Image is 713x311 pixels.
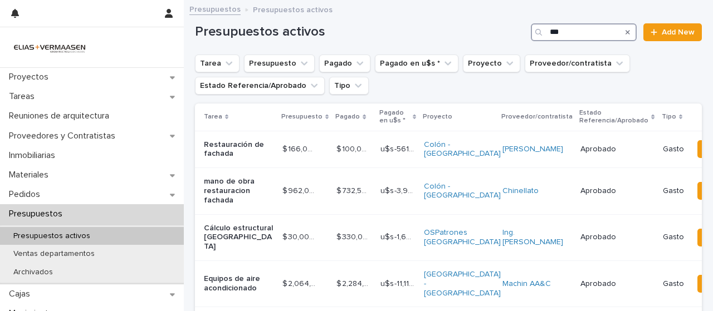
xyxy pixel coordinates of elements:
p: Tarea [204,111,222,123]
p: Tareas [4,91,43,102]
p: Aprobado [580,233,650,242]
p: $ 732,500.00 [336,184,374,196]
button: Estado Referencia/Aprobado [195,77,325,95]
p: Restauración de fachada [204,140,274,159]
a: OSPatrones [GEOGRAPHIC_DATA] [424,228,501,247]
p: Aprobado [580,145,650,154]
p: Gasto [663,145,684,154]
p: Cajas [4,289,39,299]
p: Presupuestos [4,209,71,219]
p: u$s -3,961.27 [380,184,418,196]
button: Pagado [319,55,370,72]
a: Add New [643,23,702,41]
a: Chinellato [502,186,539,196]
p: Pedidos [4,189,49,200]
p: Gasto [663,279,684,289]
p: Materiales [4,170,57,180]
input: Search [531,23,637,41]
button: Pagado en u$s * [375,55,458,72]
p: Presupuestos activos [253,3,333,15]
p: Presupuestos activos [4,231,99,241]
button: Proyecto [463,55,520,72]
button: Proveedor/contratista [525,55,630,72]
p: Proyecto [423,111,452,123]
a: Machin AA&C [502,279,551,289]
p: Proyectos [4,72,57,82]
button: Tipo [329,77,369,95]
p: Reuniones de arquitectura [4,111,118,121]
p: $ 100,000.00 [336,142,374,154]
a: [GEOGRAPHIC_DATA] - [GEOGRAPHIC_DATA] [424,270,501,298]
p: Inmobiliarias [4,150,64,161]
p: Proveedor/contratista [501,111,573,123]
p: Aprobado [580,279,650,289]
button: Tarea [195,55,240,72]
p: Tipo [662,111,676,123]
p: $ 30,000.00 [282,230,320,242]
p: Pagado en u$s * [379,107,410,127]
a: [PERSON_NAME] [502,145,563,154]
p: Pagado [335,111,360,123]
p: u$s -561.80 [380,142,418,154]
p: Proveedores y Contratistas [4,131,124,141]
button: Presupuesto [244,55,315,72]
img: HMeL2XKrRby6DNq2BZlM [9,36,90,58]
p: Gasto [663,186,684,196]
p: u$s -1,662.09 [380,230,418,242]
p: $ 330,000.00 [336,230,374,242]
p: Presupuesto [281,111,323,123]
span: Add New [662,28,695,36]
h1: Presupuestos activos [195,24,526,40]
a: Ing. [PERSON_NAME] [502,228,572,247]
a: Colón - [GEOGRAPHIC_DATA] [424,140,501,159]
p: $ 2,284,744.00 [336,277,374,289]
p: Cálculo estructural [GEOGRAPHIC_DATA] [204,224,274,251]
p: Estado Referencia/Aprobado [579,107,648,127]
a: Colón - [GEOGRAPHIC_DATA] [424,182,501,201]
p: Gasto [663,233,684,242]
p: Ventas departamentos [4,249,104,259]
p: Aprobado [580,186,650,196]
p: $ 2,064,744.00 [282,277,320,289]
p: $ 962,000.00 [282,184,320,196]
p: u$s -11,113.48 [380,277,418,289]
a: Presupuestos [189,2,241,15]
p: $ 166,000.00 [282,142,320,154]
p: mano de obra restauracion fachada [204,177,274,205]
p: Equipos de aire acondicionado [204,274,274,293]
p: Archivados [4,268,62,277]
